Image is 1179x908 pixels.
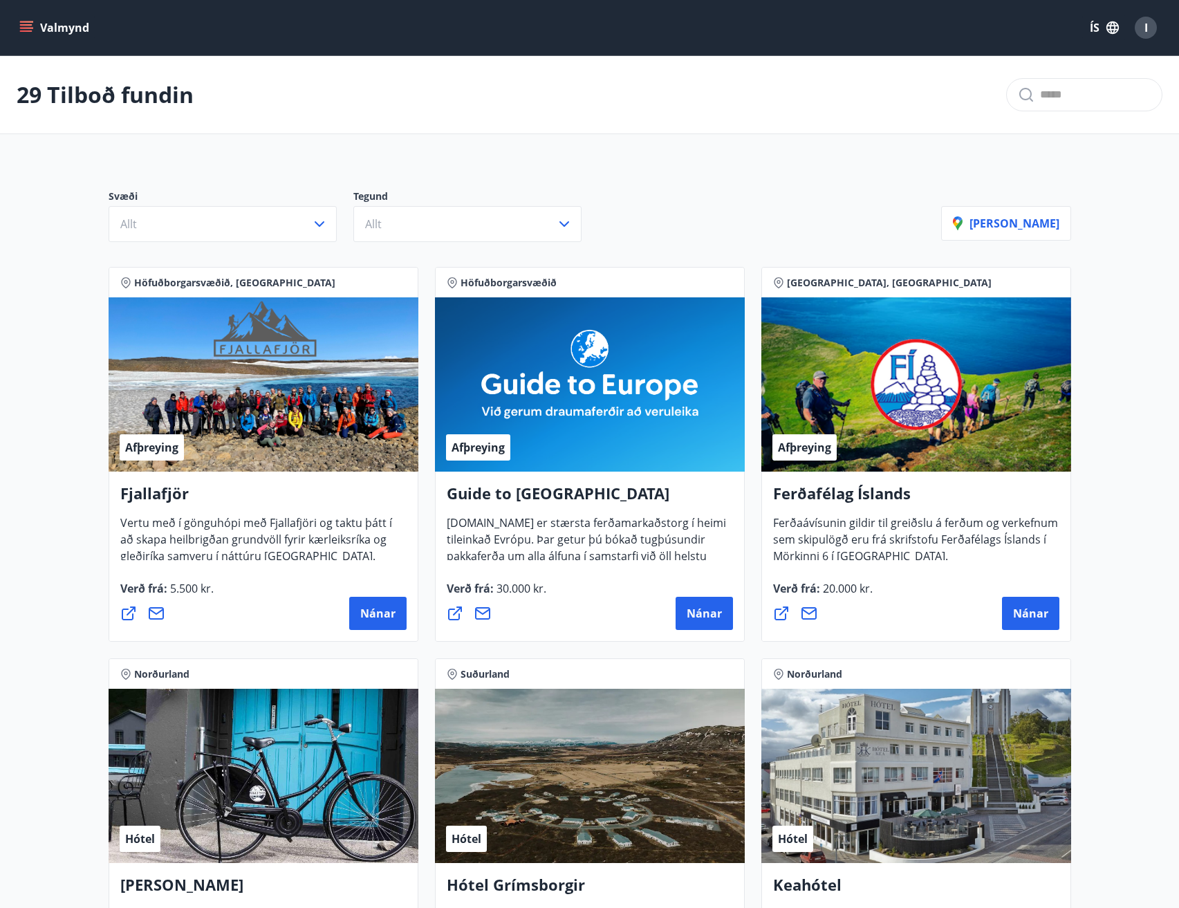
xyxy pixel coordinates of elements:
[953,216,1059,231] p: [PERSON_NAME]
[452,440,505,455] span: Afþreying
[17,15,95,40] button: menu
[109,189,353,206] p: Svæði
[1129,11,1162,44] button: I
[778,440,831,455] span: Afþreying
[773,874,1059,906] h4: Keahótel
[461,276,557,290] span: Höfuðborgarsvæðið
[134,667,189,681] span: Norðurland
[120,515,392,575] span: Vertu með í gönguhópi með Fjallafjöri og taktu þátt í að skapa heilbrigðan grundvöll fyrir kærlei...
[773,515,1058,575] span: Ferðaávísunin gildir til greiðslu á ferðum og verkefnum sem skipulögð eru frá skrifstofu Ferðafél...
[447,874,733,906] h4: Hótel Grímsborgir
[1082,15,1126,40] button: ÍS
[349,597,407,630] button: Nánar
[452,831,481,846] span: Hótel
[447,483,733,515] h4: Guide to [GEOGRAPHIC_DATA]
[773,581,873,607] span: Verð frá :
[1013,606,1048,621] span: Nánar
[1144,20,1148,35] span: I
[687,606,722,621] span: Nánar
[125,831,155,846] span: Hótel
[820,581,873,596] span: 20.000 kr.
[447,515,726,608] span: [DOMAIN_NAME] er stærsta ferðamarkaðstorg í heimi tileinkað Evrópu. Þar getur þú bókað tugþúsundi...
[1002,597,1059,630] button: Nánar
[167,581,214,596] span: 5.500 kr.
[778,831,808,846] span: Hótel
[360,606,396,621] span: Nánar
[125,440,178,455] span: Afþreying
[120,874,407,906] h4: [PERSON_NAME]
[109,206,337,242] button: Allt
[134,276,335,290] span: Höfuðborgarsvæðið, [GEOGRAPHIC_DATA]
[494,581,546,596] span: 30.000 kr.
[787,667,842,681] span: Norðurland
[447,581,546,607] span: Verð frá :
[353,206,582,242] button: Allt
[773,483,1059,515] h4: Ferðafélag Íslands
[17,80,194,110] p: 29 Tilboð fundin
[365,216,382,232] span: Allt
[941,206,1071,241] button: [PERSON_NAME]
[353,189,598,206] p: Tegund
[120,483,407,515] h4: Fjallafjör
[461,667,510,681] span: Suðurland
[676,597,733,630] button: Nánar
[120,581,214,607] span: Verð frá :
[787,276,992,290] span: [GEOGRAPHIC_DATA], [GEOGRAPHIC_DATA]
[120,216,137,232] span: Allt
